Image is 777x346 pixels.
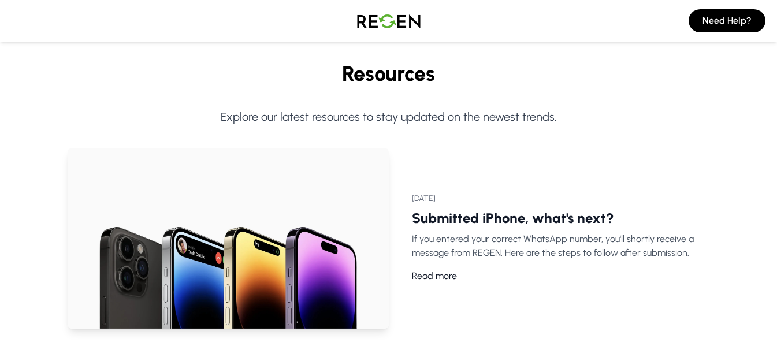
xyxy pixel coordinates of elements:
[68,148,389,329] img: Submitted iPhone, what's next?
[68,62,710,85] h1: Resources
[412,193,710,204] p: [DATE]
[412,232,710,260] p: If you entered your correct WhatsApp number, you'll shortly receive a message from REGEN. Here ar...
[412,269,457,283] a: Read more
[689,9,765,32] button: Need Help?
[68,109,710,125] p: Explore our latest resources to stay updated on the newest trends.
[412,210,614,226] a: Submitted iPhone, what's next?
[348,5,429,37] img: Logo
